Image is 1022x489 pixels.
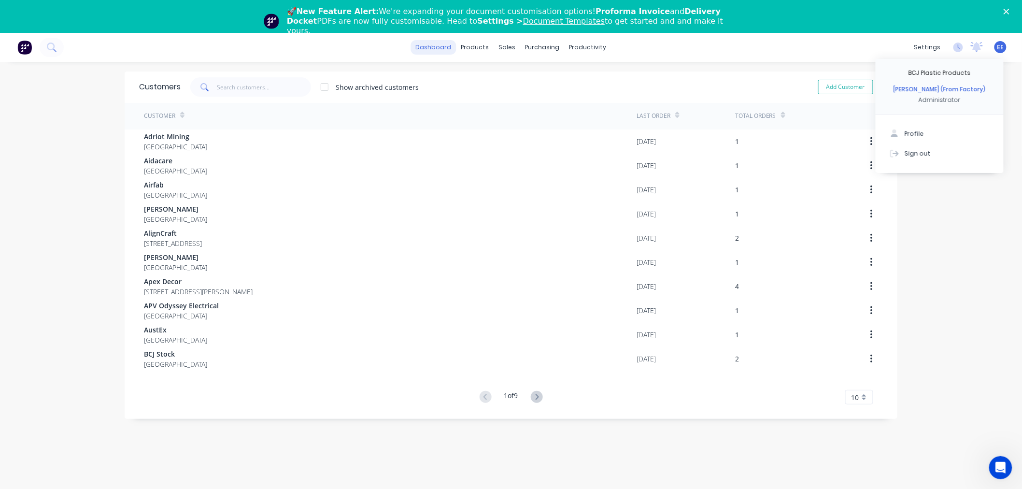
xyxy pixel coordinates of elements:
b: Settings > [477,16,605,26]
div: [DATE] [637,233,656,243]
button: Add Customer [818,80,873,94]
span: [GEOGRAPHIC_DATA] [144,335,207,345]
span: [GEOGRAPHIC_DATA] [144,262,207,273]
span: 10 [852,392,859,403]
div: 1 [735,330,739,340]
div: Sign out [905,149,931,158]
div: 1 [735,209,739,219]
div: 4 [735,281,739,291]
b: Proforma Invoice [596,7,670,16]
div: BCJ Plastic Products [908,69,971,77]
span: Apex Decor [144,276,253,287]
div: Administrator [919,96,961,104]
div: 2 [735,233,739,243]
div: [PERSON_NAME] (From Factory) [894,85,986,94]
span: [GEOGRAPHIC_DATA] [144,311,219,321]
div: [DATE] [637,136,656,146]
div: [DATE] [637,209,656,219]
div: 2 [735,354,739,364]
span: [GEOGRAPHIC_DATA] [144,214,207,224]
div: 🚀 We're expanding your document customisation options! and PDFs are now fully customisable. Head ... [287,7,743,36]
b: New Feature Alert: [297,7,379,16]
div: [DATE] [637,160,656,171]
div: 1 [735,185,739,195]
div: Customer [144,112,175,120]
div: [DATE] [637,330,656,340]
span: EE [997,43,1004,52]
div: [DATE] [637,305,656,316]
span: Aidacare [144,156,207,166]
div: products [456,40,494,55]
img: Profile image for Team [264,14,279,29]
iframe: Intercom live chat [989,456,1012,479]
span: Airfab [144,180,207,190]
img: Factory [17,40,32,55]
div: [DATE] [637,257,656,267]
button: Sign out [876,144,1004,163]
div: sales [494,40,521,55]
span: [GEOGRAPHIC_DATA] [144,166,207,176]
div: 1 [735,305,739,316]
div: productivity [565,40,611,55]
div: 1 [735,136,739,146]
div: Profile [905,130,924,139]
div: [DATE] [637,354,656,364]
a: dashboard [411,40,456,55]
span: [PERSON_NAME] [144,252,207,262]
div: 1 [735,160,739,171]
span: APV Odyssey Electrical [144,301,219,311]
b: Delivery Docket [287,7,721,26]
div: [DATE] [637,185,656,195]
span: AustEx [144,325,207,335]
span: [GEOGRAPHIC_DATA] [144,142,207,152]
div: purchasing [521,40,565,55]
div: 1 of 9 [504,390,518,404]
div: [DATE] [637,281,656,291]
input: Search customers... [217,77,312,97]
span: AlignCraft [144,228,202,238]
div: Last Order [637,112,670,120]
a: Document Templates [523,16,605,26]
div: 1 [735,257,739,267]
span: BCJ Stock [144,349,207,359]
div: Show archived customers [336,82,419,92]
span: Adriot Mining [144,131,207,142]
div: Customers [139,81,181,93]
div: settings [909,40,946,55]
span: [PERSON_NAME] [144,204,207,214]
span: [STREET_ADDRESS] [144,238,202,248]
span: [GEOGRAPHIC_DATA] [144,359,207,369]
div: Close [1004,9,1013,14]
button: Profile [876,124,1004,144]
span: [STREET_ADDRESS][PERSON_NAME] [144,287,253,297]
span: [GEOGRAPHIC_DATA] [144,190,207,200]
div: Total Orders [735,112,776,120]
